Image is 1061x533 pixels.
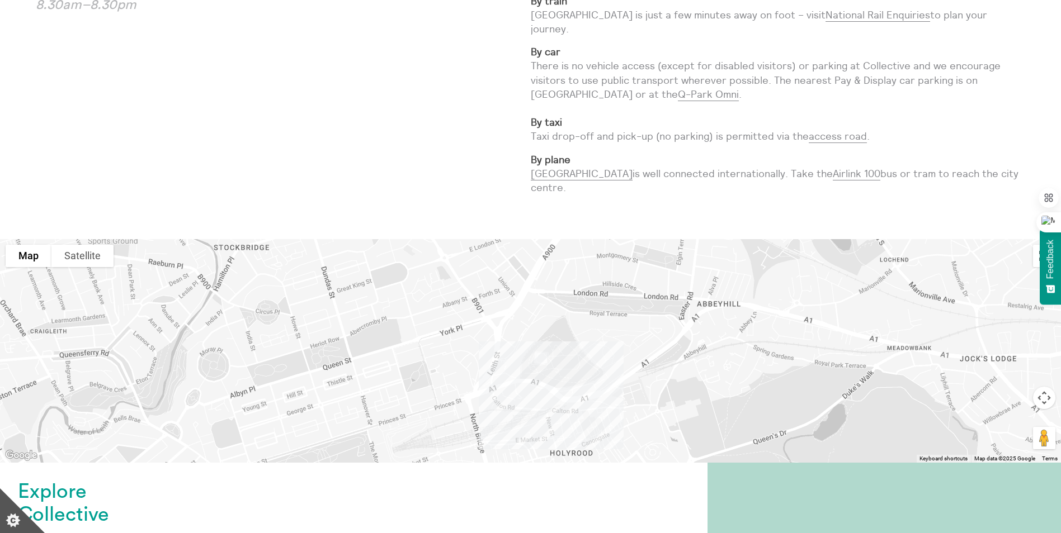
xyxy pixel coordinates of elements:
[809,130,867,143] a: access road
[919,455,968,463] button: Keyboard shortcuts
[1033,245,1055,267] button: Toggle fullscreen view
[833,167,880,180] a: Airlink 100
[531,116,562,129] strong: By taxi
[18,480,161,527] h1: Explore Collective
[3,448,40,463] a: Open this area in Google Maps (opens a new window)
[678,88,739,101] a: Q-Park Omni
[51,245,114,267] button: Show satellite imagery
[6,245,51,267] button: Show street map
[531,167,633,180] a: [GEOGRAPHIC_DATA]
[3,448,40,463] img: Google
[826,8,930,22] a: National Rail Enquiries
[531,45,1026,143] p: There is no vehicle access (except for disabled visitors) or parking at Collective and we encoura...
[1045,240,1055,279] span: Feedback
[1033,427,1055,449] button: Drag Pegman onto the map to open Street View
[1042,455,1058,461] a: Terms (opens in new tab)
[1033,387,1055,409] button: Map camera controls
[531,153,1026,195] p: is well connected internationally. Take the bus or tram to reach the city centre.
[1040,229,1061,304] button: Feedback - Show survey
[531,153,570,166] strong: By plane
[531,45,560,58] strong: By car
[974,455,1035,461] span: Map data ©2025 Google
